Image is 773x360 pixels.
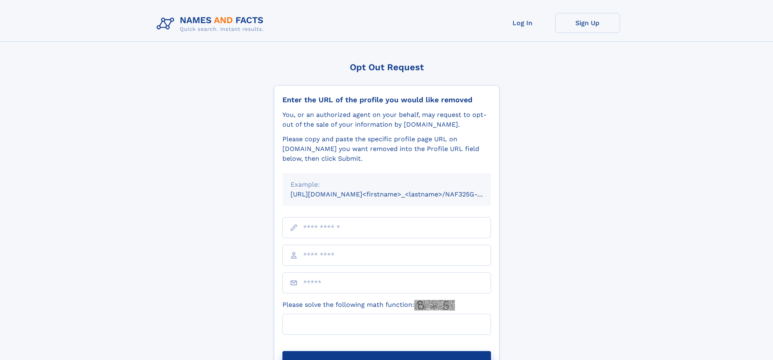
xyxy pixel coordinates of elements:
[282,95,491,104] div: Enter the URL of the profile you would like removed
[153,13,270,35] img: Logo Names and Facts
[490,13,555,33] a: Log In
[282,110,491,129] div: You, or an authorized agent on your behalf, may request to opt-out of the sale of your informatio...
[282,134,491,164] div: Please copy and paste the specific profile page URL on [DOMAIN_NAME] you want removed into the Pr...
[291,190,506,198] small: [URL][DOMAIN_NAME]<firstname>_<lastname>/NAF325G-xxxxxxxx
[274,62,500,72] div: Opt Out Request
[291,180,483,190] div: Example:
[282,300,455,310] label: Please solve the following math function:
[555,13,620,33] a: Sign Up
